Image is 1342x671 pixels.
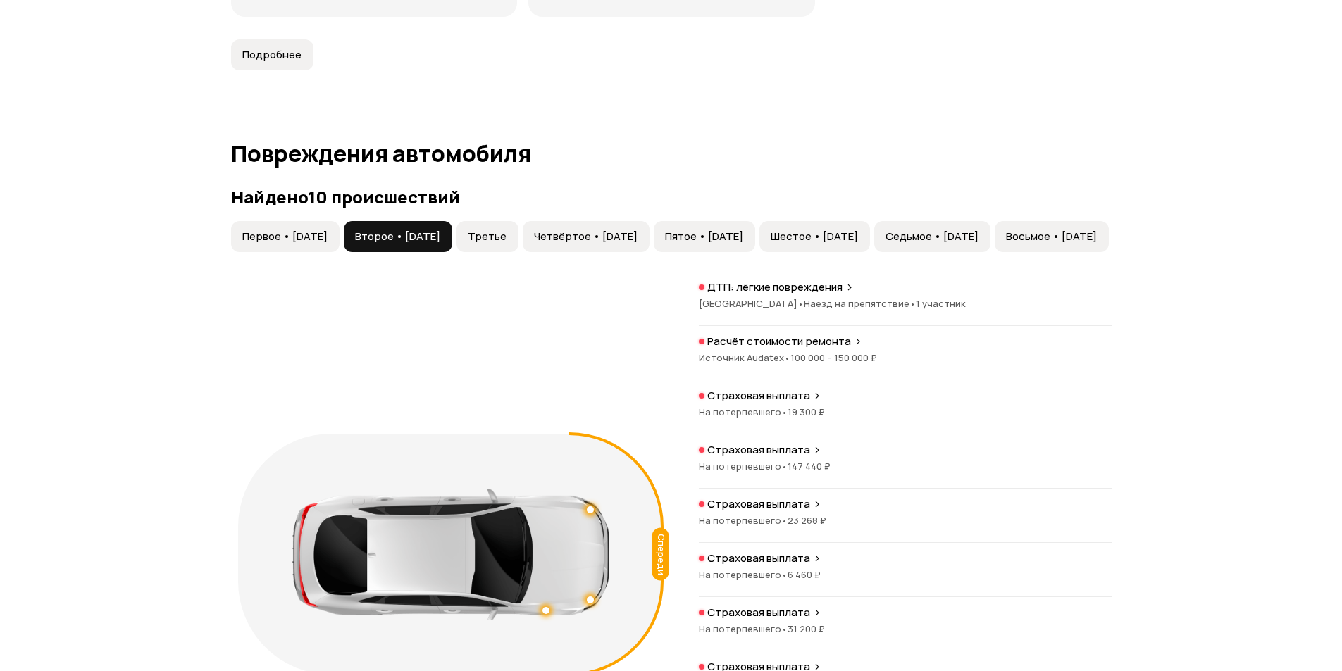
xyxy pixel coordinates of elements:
[707,606,810,620] p: Страховая выплата
[788,514,826,527] span: 23 268 ₽
[231,39,313,70] button: Подробнее
[788,406,825,418] span: 19 300 ₽
[699,406,788,418] span: На потерпевшего
[699,460,788,472] span: На потерпевшего
[707,497,810,511] p: Страховая выплата
[468,230,507,244] span: Третье
[804,297,916,310] span: Наезд на препятствие
[790,351,877,364] span: 100 000 – 150 000 ₽
[699,622,788,635] span: На потерпевшего
[242,230,328,244] span: Первое • [DATE]
[788,460,831,472] span: 147 440 ₽
[665,230,743,244] span: Пятое • [DATE]
[231,221,340,252] button: Первое • [DATE]
[788,622,825,635] span: 31 200 ₽
[781,406,788,418] span: •
[699,351,790,364] span: Источник Audatex
[534,230,638,244] span: Четвёртое • [DATE]
[788,568,821,581] span: 6 460 ₽
[699,568,788,581] span: На потерпевшего
[781,622,788,635] span: •
[707,551,810,565] p: Страховая выплата
[699,297,804,310] span: [GEOGRAPHIC_DATA]
[707,443,810,457] p: Страховая выплата
[456,221,518,252] button: Третье
[242,48,302,62] span: Подробнее
[916,297,966,310] span: 1 участник
[784,351,790,364] span: •
[707,280,843,294] p: ДТП: лёгкие повреждения
[652,528,669,581] div: Спереди
[344,221,452,252] button: Второе • [DATE]
[781,460,788,472] span: •
[771,230,858,244] span: Шестое • [DATE]
[523,221,650,252] button: Четвёртое • [DATE]
[781,568,788,581] span: •
[231,141,1112,166] h1: Повреждения автомобиля
[699,514,788,527] span: На потерпевшего
[909,297,916,310] span: •
[874,221,990,252] button: Седьмое • [DATE]
[355,230,440,244] span: Второе • [DATE]
[995,221,1109,252] button: Восьмое • [DATE]
[231,187,1112,207] h3: Найдено 10 происшествий
[707,389,810,403] p: Страховая выплата
[707,334,851,349] p: Расчёт стоимости ремонта
[1006,230,1097,244] span: Восьмое • [DATE]
[797,297,804,310] span: •
[759,221,870,252] button: Шестое • [DATE]
[886,230,978,244] span: Седьмое • [DATE]
[781,514,788,527] span: •
[654,221,755,252] button: Пятое • [DATE]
